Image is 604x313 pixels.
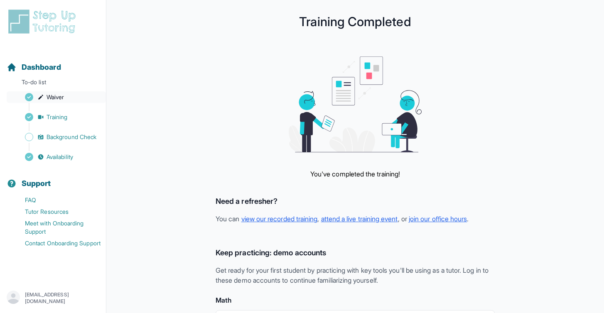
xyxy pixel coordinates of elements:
img: meeting graphic [289,56,422,152]
h3: Keep practicing: demo accounts [216,247,495,259]
p: You've completed the training! [310,169,400,179]
a: Dashboard [7,61,61,73]
a: Tutor Resources [7,206,106,218]
a: Availability [7,151,106,163]
button: Support [3,164,103,193]
h1: Training Completed [123,17,587,27]
a: FAQ [7,194,106,206]
span: Training [47,113,68,121]
a: Training [7,111,106,123]
a: Contact Onboarding Support [7,237,106,249]
p: [EMAIL_ADDRESS][DOMAIN_NAME] [25,291,99,305]
span: Support [22,178,51,189]
h4: Math [216,295,495,305]
span: Background Check [47,133,96,141]
p: You can , , or . [216,214,495,224]
button: [EMAIL_ADDRESS][DOMAIN_NAME] [7,291,99,306]
h3: Need a refresher? [216,196,495,207]
a: attend a live training event [321,215,398,223]
p: Get ready for your first student by practicing with key tools you'll be using as a tutor. Log in ... [216,265,495,285]
a: Background Check [7,131,106,143]
button: Dashboard [3,48,103,76]
a: join our office hours [409,215,467,223]
a: Waiver [7,91,106,103]
a: view our recorded training [241,215,318,223]
img: logo [7,8,81,35]
a: Meet with Onboarding Support [7,218,106,237]
span: Waiver [47,93,64,101]
span: Dashboard [22,61,61,73]
p: To-do list [3,78,103,90]
span: Availability [47,153,73,161]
